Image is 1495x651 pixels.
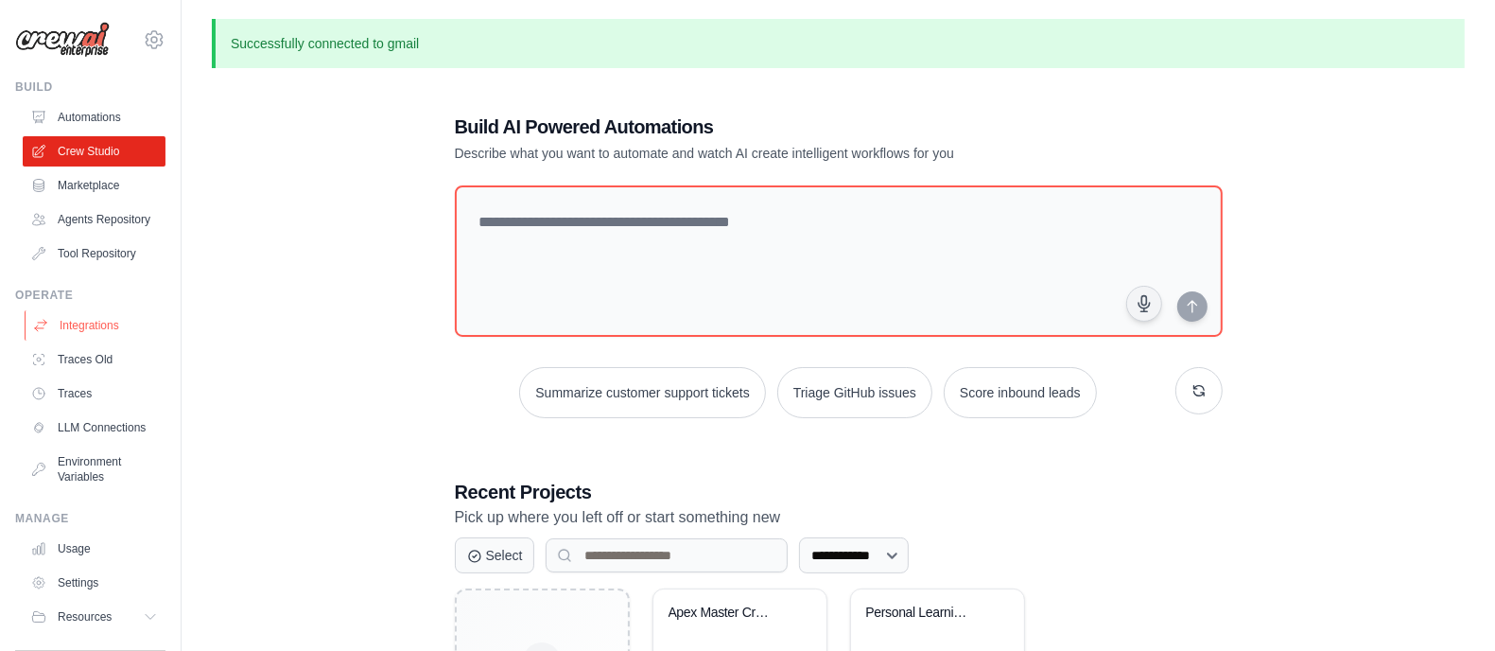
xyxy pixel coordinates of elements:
span: Resources [58,609,112,625]
button: Get new suggestions [1175,367,1223,414]
button: Select [455,537,535,573]
a: LLM Connections [23,413,165,443]
div: Apex Master Crew - Autonomous Foundation [669,605,783,622]
div: Build [15,79,165,95]
a: Agents Repository [23,204,165,235]
div: Manage [15,511,165,526]
a: Tool Repository [23,238,165,269]
button: Summarize customer support tickets [519,367,765,418]
button: Click to speak your automation idea [1126,286,1162,322]
h1: Build AI Powered Automations [455,114,1090,140]
button: Triage GitHub issues [777,367,932,418]
button: Resources [23,602,165,632]
p: Pick up where you left off or start something new [455,505,1223,530]
img: Logo [15,22,110,58]
a: Traces Old [23,344,165,375]
div: Operate [15,288,165,303]
iframe: Chat Widget [1400,560,1495,651]
div: Personal Learning Management System [866,605,981,622]
button: Score inbound leads [944,367,1097,418]
p: Successfully connected to gmail [212,19,1465,68]
a: Crew Studio [23,136,165,167]
a: Automations [23,102,165,132]
a: Integrations [25,310,167,341]
a: Environment Variables [23,447,165,492]
a: Settings [23,568,165,598]
a: Marketplace [23,170,165,201]
h3: Recent Projects [455,479,1223,505]
a: Usage [23,534,165,564]
a: Traces [23,378,165,409]
p: Describe what you want to automate and watch AI create intelligent workflows for you [455,144,1090,163]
